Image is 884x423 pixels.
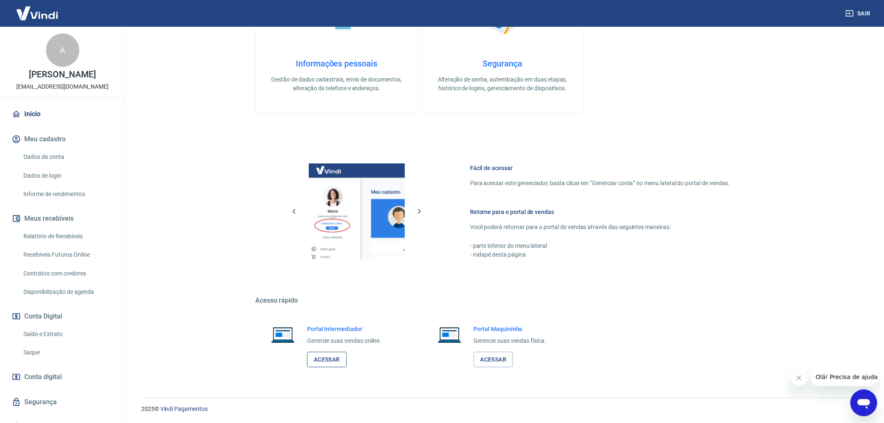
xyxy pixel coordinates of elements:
a: Segurança [10,393,115,411]
p: - parte inferior do menu lateral [470,242,730,250]
p: 2025 © [141,405,864,413]
a: Informe de rendimentos [20,186,115,203]
a: Conta digital [10,368,115,386]
a: Dados de login [20,167,115,184]
h4: Segurança [435,59,570,69]
h4: Informações pessoais [269,59,404,69]
a: Relatório de Recebíveis [20,228,115,245]
iframe: Mensagem da empresa [811,368,877,386]
img: Imagem da dashboard mostrando o botão de gerenciar conta na sidebar no lado esquerdo [309,163,405,260]
a: Saldo e Extrato [20,326,115,343]
a: Recebíveis Futuros Online [20,246,115,263]
p: Gerencie suas vendas física. [474,336,546,345]
h5: Acesso rápido [255,296,750,305]
h6: Retorne para o portal de vendas [470,208,730,216]
iframe: Botão para abrir a janela de mensagens [851,390,877,416]
a: Início [10,105,115,123]
a: Dados da conta [20,148,115,166]
h6: Portal Maquininha [474,325,546,333]
a: Vindi Pagamentos [160,405,208,412]
iframe: Fechar mensagem [791,369,808,386]
a: Acessar [307,352,347,367]
img: Vindi [10,0,64,26]
p: - rodapé desta página [470,250,730,259]
img: Imagem de um notebook aberto [432,325,467,345]
button: Meu cadastro [10,130,115,148]
button: Sair [844,6,874,21]
p: [PERSON_NAME] [29,70,96,79]
button: Meus recebíveis [10,209,115,228]
p: Gestão de dados cadastrais, envio de documentos, alteração de telefone e endereços. [269,75,404,93]
p: [EMAIL_ADDRESS][DOMAIN_NAME] [16,82,109,91]
p: Gerencie suas vendas online. [307,336,381,345]
img: Imagem de um notebook aberto [265,325,300,345]
button: Conta Digital [10,307,115,326]
span: Olá! Precisa de ajuda? [5,6,70,13]
a: Disponibilização de agenda [20,283,115,301]
h6: Fácil de acessar [470,164,730,172]
span: Conta digital [24,371,62,383]
div: A [46,33,79,67]
h6: Portal Intermediador [307,325,381,333]
a: Saque [20,344,115,361]
p: Para acessar este gerenciador, basta clicar em “Gerenciar conta” no menu lateral do portal de ven... [470,179,730,188]
a: Contratos com credores [20,265,115,282]
p: Alteração de senha, autenticação em duas etapas, histórico de logins, gerenciamento de dispositivos. [435,75,570,93]
p: Você poderá retornar para o portal de vendas através das seguintes maneiras: [470,223,730,232]
a: Acessar [474,352,513,367]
